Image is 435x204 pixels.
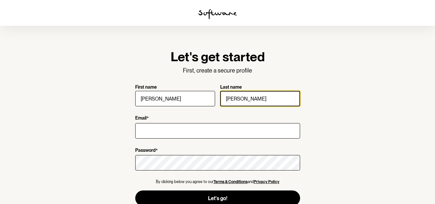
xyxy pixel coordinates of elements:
[198,9,237,19] img: software logo
[208,195,227,201] span: Let's go!
[213,180,248,184] a: Terms & Conditions
[135,67,300,74] p: First, create a secure profile
[135,84,157,90] p: First name
[220,84,242,90] p: Last name
[135,49,300,64] h1: Let's get started
[135,115,147,121] p: Email
[135,148,156,154] p: Password
[254,180,279,184] a: Privacy Policy
[135,180,300,184] p: By clicking below you agree to our and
